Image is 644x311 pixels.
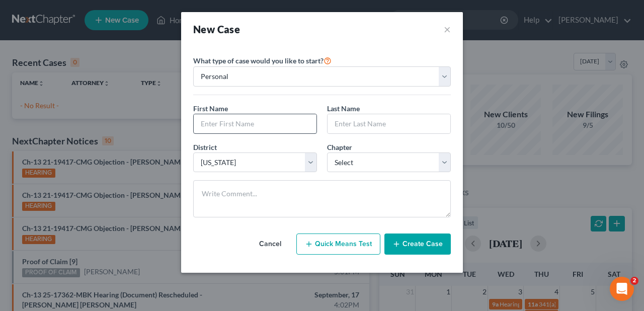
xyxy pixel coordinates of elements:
label: What type of case would you like to start? [193,54,332,66]
button: × [444,22,451,36]
span: Last Name [327,104,360,113]
span: Chapter [327,143,352,151]
iframe: Intercom live chat [610,277,634,301]
button: Quick Means Test [296,234,380,255]
span: 2 [630,277,638,285]
strong: New Case [193,23,240,35]
button: Cancel [248,234,292,254]
span: First Name [193,104,228,113]
span: District [193,143,217,151]
input: Enter First Name [194,114,316,133]
button: Create Case [384,234,451,255]
input: Enter Last Name [328,114,450,133]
